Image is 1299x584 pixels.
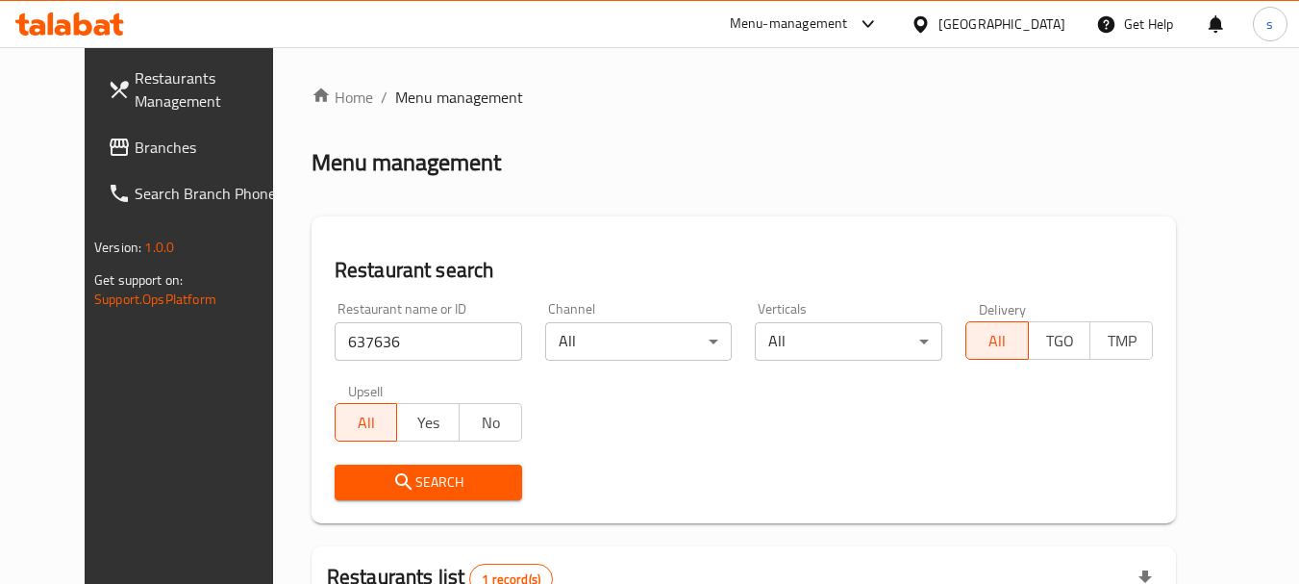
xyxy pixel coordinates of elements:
[1089,321,1153,360] button: TMP
[1037,327,1084,355] span: TGO
[938,13,1065,35] div: [GEOGRAPHIC_DATA]
[1098,327,1145,355] span: TMP
[545,322,733,361] div: All
[348,384,384,397] label: Upsell
[467,409,514,437] span: No
[459,403,522,442] button: No
[94,267,183,292] span: Get support on:
[979,302,1027,316] label: Delivery
[1028,321,1091,360] button: TGO
[343,409,390,437] span: All
[350,470,507,495] span: Search
[730,13,848,36] div: Menu-management
[312,147,501,178] h2: Menu management
[92,170,302,216] a: Search Branch Phone
[94,287,216,312] a: Support.OpsPlatform
[755,322,942,361] div: All
[381,86,387,109] li: /
[335,256,1153,285] h2: Restaurant search
[335,465,522,500] button: Search
[405,409,452,437] span: Yes
[92,55,302,124] a: Restaurants Management
[312,86,1176,109] nav: breadcrumb
[312,86,373,109] a: Home
[1266,13,1273,35] span: s
[974,327,1021,355] span: All
[335,322,522,361] input: Search for restaurant name or ID..
[135,66,287,113] span: Restaurants Management
[335,403,398,442] button: All
[135,182,287,205] span: Search Branch Phone
[396,403,460,442] button: Yes
[94,235,141,260] span: Version:
[92,124,302,170] a: Branches
[144,235,174,260] span: 1.0.0
[135,136,287,159] span: Branches
[395,86,523,109] span: Menu management
[965,321,1029,360] button: All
